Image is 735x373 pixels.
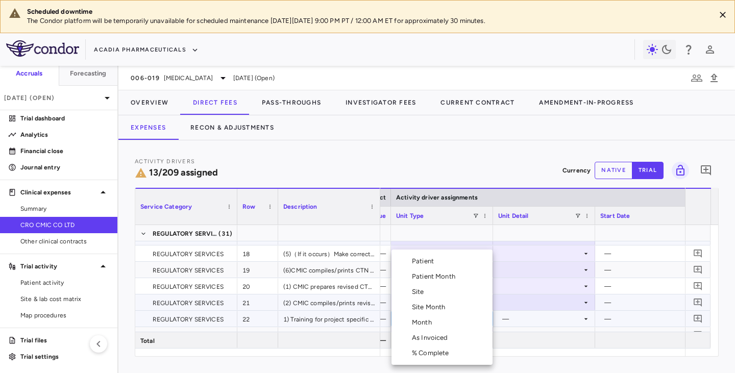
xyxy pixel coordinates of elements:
div: Site Month [412,303,450,312]
div: Patient Month [412,272,459,281]
div: As Invoiced [412,333,452,342]
div: Month [412,318,436,327]
div: Patient [412,257,438,266]
div: % Complete [412,349,453,358]
div: Site [412,287,428,296]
